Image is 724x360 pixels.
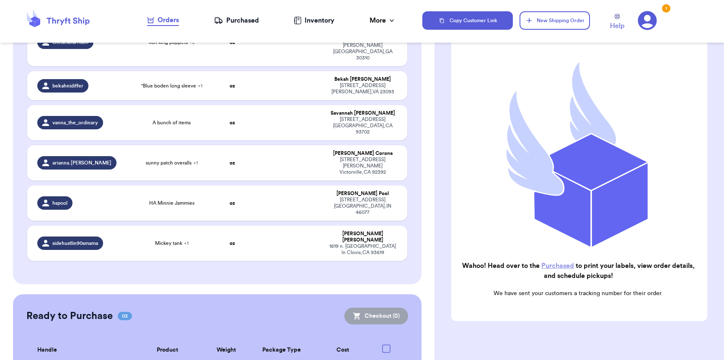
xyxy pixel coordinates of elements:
strong: oz [230,241,235,246]
span: vanna_the_ordinary [52,119,98,126]
h2: Wahoo! Head over to the to print your labels, view order details, and schedule pickups! [458,261,699,281]
strong: oz [230,160,235,165]
a: 1 [638,11,657,30]
span: A bunch of items [153,119,191,126]
div: 1318 almont dr [PERSON_NAME] [GEOGRAPHIC_DATA] , GA 30310 [328,36,397,61]
div: [PERSON_NAME] Corona [328,150,397,157]
span: hspool [52,200,67,206]
div: More [370,15,396,26]
div: Orders [147,15,179,25]
div: [PERSON_NAME] Pool [328,190,397,197]
div: Bekah [PERSON_NAME] [328,76,397,82]
a: Purchased [541,262,574,269]
span: Mickey tank [155,240,189,247]
div: [STREET_ADDRESS] [GEOGRAPHIC_DATA] , IN 46077 [328,197,397,216]
div: [STREET_ADDRESS] [PERSON_NAME] , VA 23093 [328,82,397,95]
div: Savannah [PERSON_NAME] [328,110,397,116]
span: Handle [37,346,57,355]
strong: oz [230,120,235,125]
div: [STREET_ADDRESS][PERSON_NAME] Victorville , CA 92392 [328,157,397,175]
span: "Blue boden long sleeve [141,82,202,89]
span: Help [610,21,624,31]
span: + 1 [198,83,202,88]
div: [STREET_ADDRESS] [GEOGRAPHIC_DATA] , CA 93702 [328,116,397,135]
strong: oz [230,83,235,88]
span: arianna.[PERSON_NAME] [52,159,111,166]
span: sunny patch overalls [146,159,198,166]
div: [PERSON_NAME] [PERSON_NAME] [328,231,397,243]
button: Checkout (0) [344,308,408,324]
span: 03 [118,312,132,320]
div: 1 [662,4,670,13]
button: Copy Customer Link [422,11,513,30]
p: We have sent your customers a tracking number for their order. [458,289,699,298]
span: + 1 [193,160,198,165]
h2: Ready to Purchase [26,309,113,323]
span: bekahnidiffer [52,82,83,89]
span: sidehustlin90smama [52,240,98,247]
a: Inventory [294,15,334,26]
a: Orders [147,15,179,26]
a: Purchased [214,15,259,26]
span: HA Minnie Jammies [149,200,194,206]
div: 1619 n. [GEOGRAPHIC_DATA] ln Clovis , CA 93619 [328,243,397,256]
button: New Shipping Order [520,11,590,30]
span: + 1 [184,241,189,246]
strong: oz [230,201,235,206]
a: Help [610,14,624,31]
